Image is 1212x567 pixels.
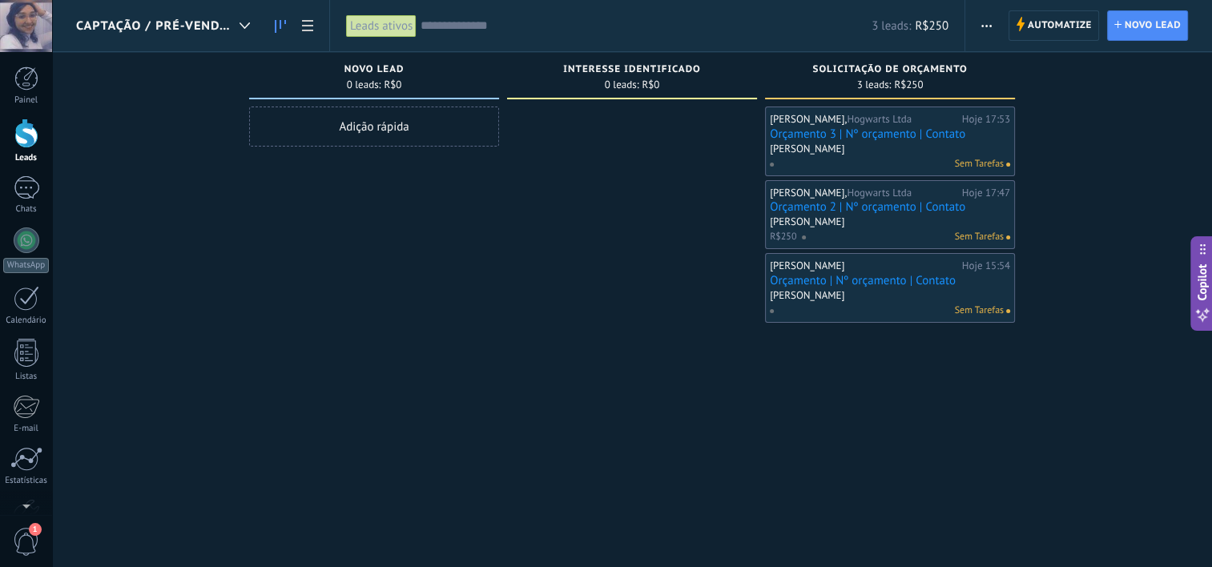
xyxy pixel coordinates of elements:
[3,204,50,215] div: Chats
[3,258,49,273] div: WhatsApp
[249,107,499,147] div: Adição rápida
[76,18,233,34] span: Captação / Pré-Vendas
[29,523,42,536] span: 1
[1028,11,1092,40] span: Automatize
[1194,264,1210,301] span: Copilot
[770,230,796,244] span: R$250
[770,200,1010,214] a: Orçamento 2 | Nº orçamento | Contato
[1125,11,1181,40] span: Novo lead
[847,186,912,199] span: Hogwarts Ltda
[975,10,998,41] button: Mais
[3,316,50,326] div: Calendário
[770,127,1010,141] a: Orçamento 3 | Nº orçamento | Contato
[770,113,958,126] div: [PERSON_NAME],
[962,259,1010,272] div: Hoje 15:54
[1006,163,1010,167] span: Nenhuma tarefa atribuída
[346,14,417,38] div: Leads ativos
[3,424,50,434] div: E-mail
[955,157,1004,171] span: Sem Tarefas
[347,80,381,90] span: 0 leads:
[955,304,1004,318] span: Sem Tarefas
[384,80,401,90] span: R$0
[770,274,1010,288] a: Orçamento | Nº orçamento | Contato
[770,259,958,272] div: [PERSON_NAME]
[563,64,700,75] span: Interesse Identificado
[3,476,50,486] div: Estatísticas
[962,187,1010,199] div: Hoje 17:47
[1006,235,1010,239] span: Nenhuma tarefa atribuída
[3,95,50,106] div: Painel
[344,64,405,75] span: Novo Lead
[515,64,749,78] div: Interesse Identificado
[857,80,892,90] span: 3 leads:
[605,80,639,90] span: 0 leads:
[3,372,50,382] div: Listas
[3,153,50,163] div: Leads
[872,18,911,34] span: 3 leads:
[770,288,844,302] div: [PERSON_NAME]
[267,10,294,42] a: Leads
[847,112,912,126] span: Hogwarts Ltda
[955,230,1004,244] span: Sem Tarefas
[962,113,1010,126] div: Hoje 17:53
[773,64,1007,78] div: Solicitação de Orçamento
[770,142,844,155] div: [PERSON_NAME]
[257,64,491,78] div: Novo Lead
[1009,10,1099,41] a: Automatize
[915,18,948,34] span: R$250
[642,80,659,90] span: R$0
[294,10,321,42] a: Lista
[894,80,923,90] span: R$250
[1006,309,1010,313] span: Nenhuma tarefa atribuída
[770,215,844,228] div: [PERSON_NAME]
[812,64,967,75] span: Solicitação de Orçamento
[1107,10,1188,41] a: Novo lead
[770,187,958,199] div: [PERSON_NAME],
